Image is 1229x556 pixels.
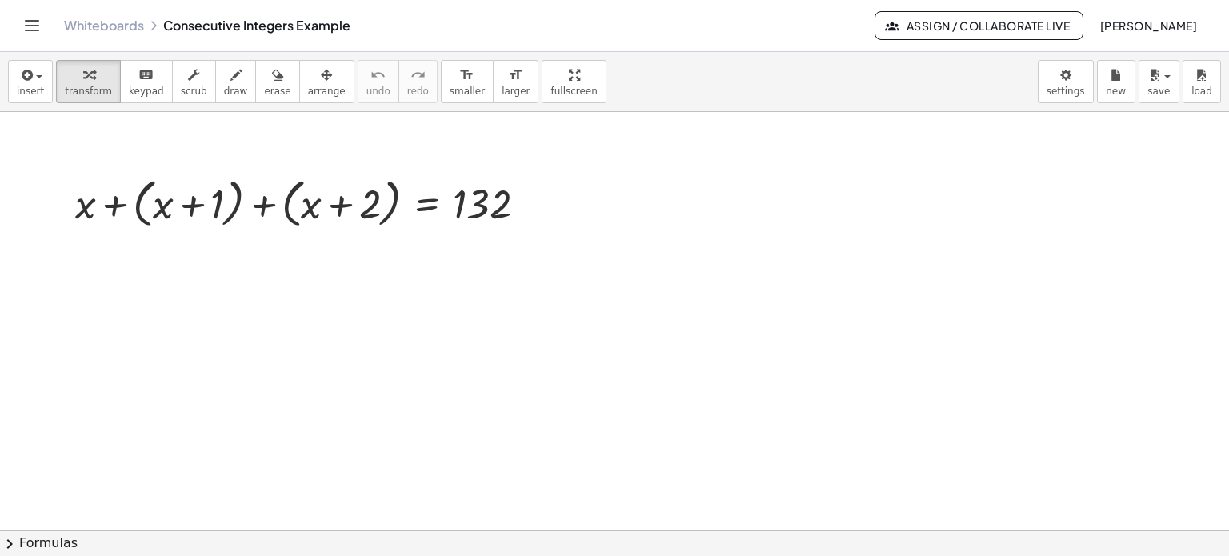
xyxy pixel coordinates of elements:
[56,60,121,103] button: transform
[138,66,154,85] i: keyboard
[441,60,494,103] button: format_sizesmaller
[1183,60,1221,103] button: load
[308,86,346,97] span: arrange
[1099,18,1197,33] span: [PERSON_NAME]
[264,86,290,97] span: erase
[299,60,354,103] button: arrange
[370,66,386,85] i: undo
[255,60,299,103] button: erase
[64,18,144,34] a: Whiteboards
[65,86,112,97] span: transform
[358,60,399,103] button: undoundo
[224,86,248,97] span: draw
[1147,86,1170,97] span: save
[888,18,1070,33] span: Assign / Collaborate Live
[493,60,538,103] button: format_sizelarger
[450,86,485,97] span: smaller
[17,86,44,97] span: insert
[1087,11,1210,40] button: [PERSON_NAME]
[1097,60,1135,103] button: new
[398,60,438,103] button: redoredo
[542,60,606,103] button: fullscreen
[410,66,426,85] i: redo
[1038,60,1094,103] button: settings
[172,60,216,103] button: scrub
[1106,86,1126,97] span: new
[8,60,53,103] button: insert
[508,66,523,85] i: format_size
[215,60,257,103] button: draw
[181,86,207,97] span: scrub
[459,66,474,85] i: format_size
[875,11,1083,40] button: Assign / Collaborate Live
[1047,86,1085,97] span: settings
[129,86,164,97] span: keypad
[550,86,597,97] span: fullscreen
[366,86,390,97] span: undo
[1191,86,1212,97] span: load
[1139,60,1179,103] button: save
[120,60,173,103] button: keyboardkeypad
[407,86,429,97] span: redo
[502,86,530,97] span: larger
[19,13,45,38] button: Toggle navigation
